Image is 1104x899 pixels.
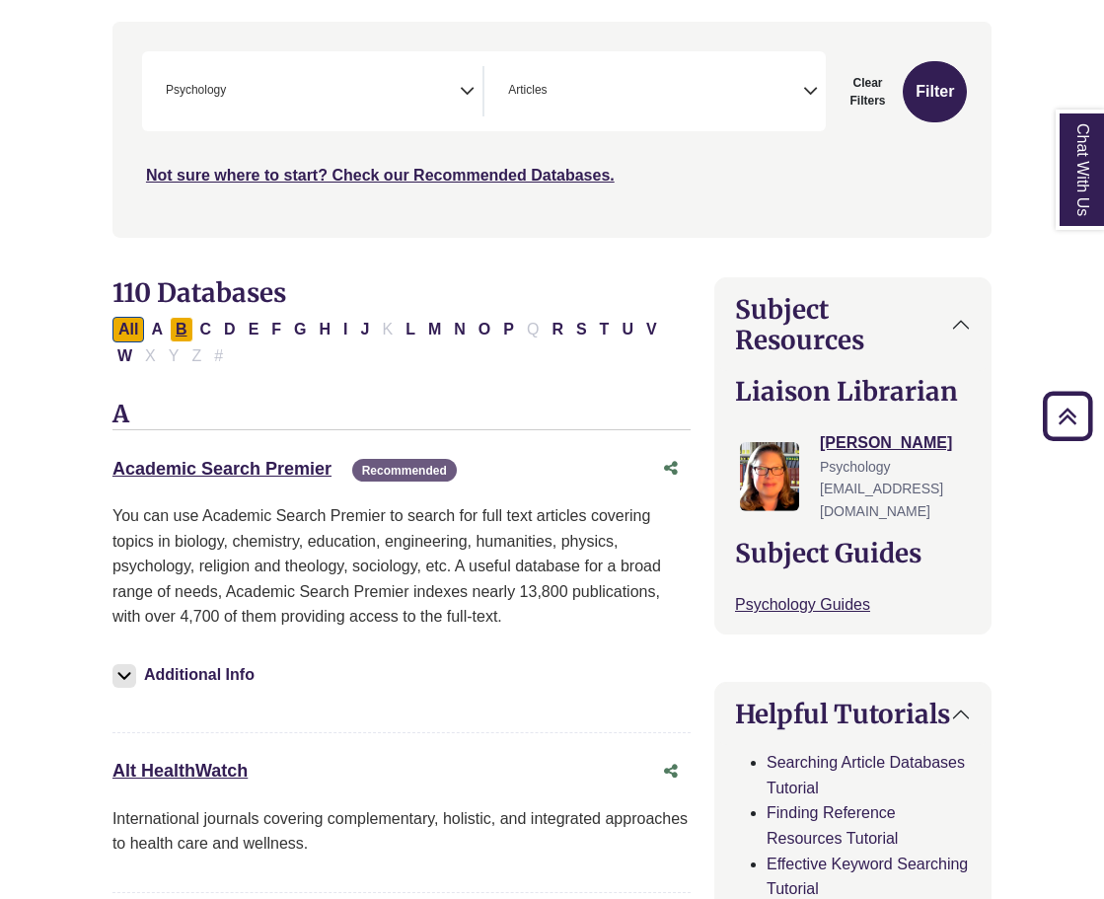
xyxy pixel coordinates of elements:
button: Filter Results C [194,317,218,342]
h3: A [112,401,691,430]
a: Not sure where to start? Check our Recommended Databases. [146,167,615,184]
span: [EMAIL_ADDRESS][DOMAIN_NAME] [820,481,943,518]
button: Share this database [651,450,691,487]
p: You can use Academic Search Premier to search for full text articles covering topics in biology, ... [112,503,691,630]
a: Back to Top [1036,403,1099,429]
button: Filter Results M [422,317,447,342]
h2: Subject Guides [735,538,971,568]
p: International journals covering complementary, holistic, and integrated approaches to health care... [112,806,691,857]
button: Filter Results R [546,317,569,342]
span: Psychology [166,81,226,100]
button: Submit for Search Results [903,61,967,122]
button: Filter Results P [497,317,520,342]
div: Alpha-list to filter by first letter of database name [112,320,665,363]
button: Filter Results U [616,317,639,342]
button: Filter Results A [145,317,169,342]
a: Academic Search Premier [112,459,331,479]
button: Filter Results F [265,317,287,342]
img: Jessica Moore [740,442,799,511]
a: [PERSON_NAME] [820,434,952,451]
button: Filter Results J [355,317,376,342]
button: Share this database [651,753,691,790]
span: Articles [508,81,547,100]
a: Effective Keyword Searching Tutorial [767,856,968,898]
button: Filter Results H [314,317,337,342]
button: Clear Filters [838,61,899,122]
span: 110 Databases [112,276,286,309]
textarea: Search [230,85,239,101]
span: Psychology [820,459,891,475]
nav: Search filters [112,22,992,237]
button: Additional Info [112,661,260,689]
button: Filter Results I [337,317,353,342]
a: Finding Reference Resources Tutorial [767,804,898,847]
a: Psychology Guides [735,596,870,613]
span: Recommended [352,459,457,482]
textarea: Search [552,85,560,101]
button: All [112,317,144,342]
li: Psychology [158,81,226,100]
button: Filter Results O [473,317,496,342]
button: Filter Results N [448,317,472,342]
button: Filter Results S [570,317,593,342]
button: Helpful Tutorials [715,683,991,745]
button: Filter Results B [170,317,193,342]
button: Filter Results D [218,317,242,342]
button: Filter Results T [594,317,616,342]
button: Filter Results E [243,317,265,342]
button: Filter Results W [111,343,138,369]
h2: Liaison Librarian [735,376,971,407]
a: Alt HealthWatch [112,761,248,781]
a: Searching Article Databases Tutorial [767,754,965,796]
button: Filter Results V [640,317,663,342]
button: Subject Resources [715,278,991,371]
button: Filter Results G [288,317,312,342]
button: Filter Results L [400,317,421,342]
li: Articles [500,81,547,100]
